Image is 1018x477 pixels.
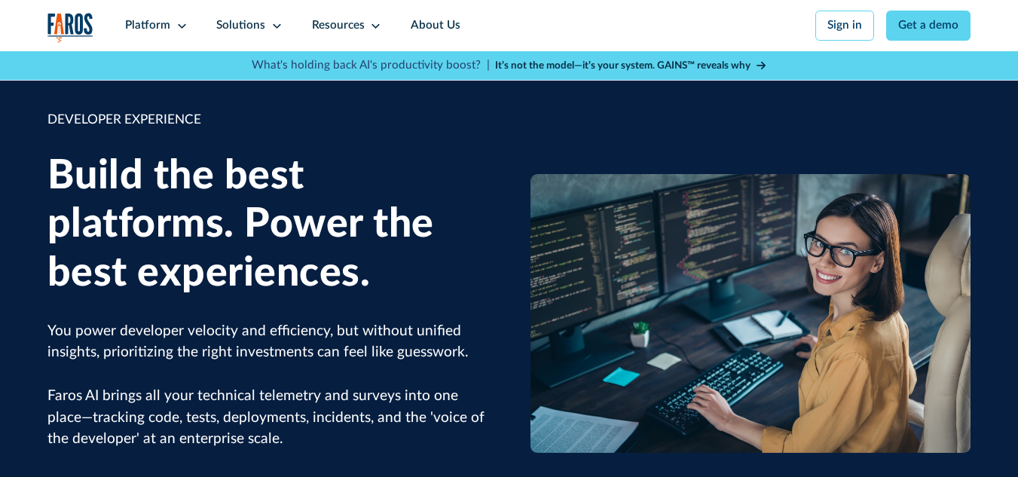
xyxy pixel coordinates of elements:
[47,110,488,130] div: DEVELOPER EXPERIENCE
[886,11,971,41] a: Get a demo
[252,57,490,75] p: What's holding back AI's productivity boost? |
[125,17,170,35] div: Platform
[47,321,488,451] p: You power developer velocity and efficiency, but without unified insights, prioritizing the right...
[47,13,93,43] a: home
[216,17,265,35] div: Solutions
[47,13,93,43] img: Logo of the analytics and reporting company Faros.
[312,17,365,35] div: Resources
[815,11,875,41] a: Sign in
[495,58,766,73] a: It’s not the model—it’s your system. GAINS™ reveals why
[47,152,488,298] h1: Build the best platforms. Power the best experiences.
[495,60,751,71] strong: It’s not the model—it’s your system. GAINS™ reveals why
